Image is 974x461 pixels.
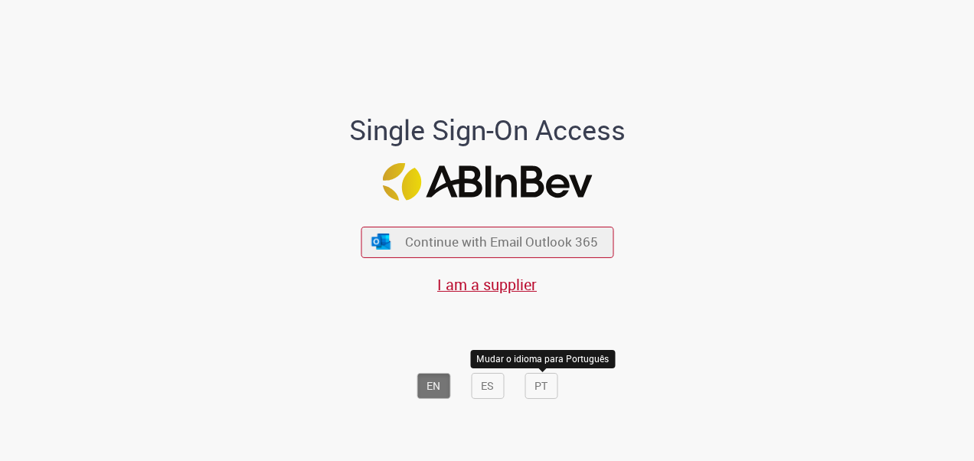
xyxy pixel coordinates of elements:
[471,373,504,399] button: ES
[382,163,592,201] img: Logo ABInBev
[361,226,613,257] button: ícone Azure/Microsoft 360 Continue with Email Outlook 365
[470,350,615,368] div: Mudar o idioma para Português
[525,373,557,399] button: PT
[371,234,392,250] img: ícone Azure/Microsoft 360
[437,274,537,295] a: I am a supplier
[405,234,598,251] span: Continue with Email Outlook 365
[275,115,700,145] h1: Single Sign-On Access
[417,373,450,399] button: EN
